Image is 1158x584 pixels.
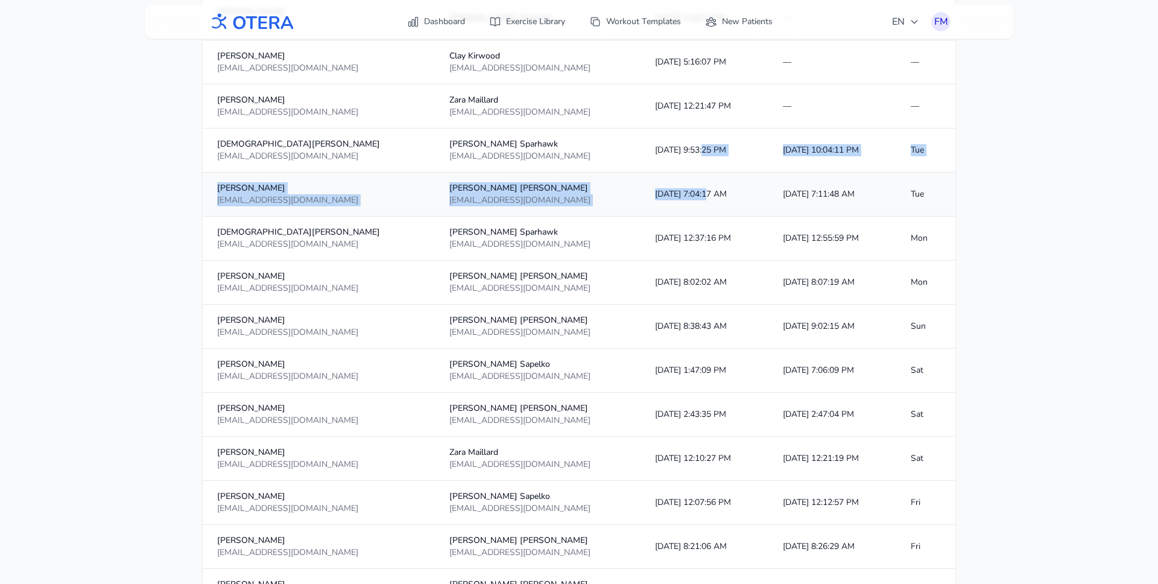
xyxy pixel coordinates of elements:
[217,459,420,471] div: [EMAIL_ADDRESS][DOMAIN_NAME]
[896,305,955,349] td: Sun
[768,305,896,349] td: [DATE] 9:02:15 AM
[217,94,420,106] div: [PERSON_NAME]
[449,282,626,294] div: [EMAIL_ADDRESS][DOMAIN_NAME]
[449,414,626,427] div: [EMAIL_ADDRESS][DOMAIN_NAME]
[768,173,896,217] td: [DATE] 7:11:48 AM
[768,40,896,84] td: —
[217,138,420,150] div: [DEMOGRAPHIC_DATA][PERSON_NAME]
[896,129,955,173] td: Tue
[217,535,420,547] div: [PERSON_NAME]
[449,459,626,471] div: [EMAIL_ADDRESS][DOMAIN_NAME]
[641,261,768,305] td: [DATE] 8:02:02 AM
[217,503,420,515] div: [EMAIL_ADDRESS][DOMAIN_NAME]
[768,525,896,569] td: [DATE] 8:26:29 AM
[217,106,420,118] div: [EMAIL_ADDRESS][DOMAIN_NAME]
[768,84,896,129] td: —
[217,446,420,459] div: [PERSON_NAME]
[400,11,472,33] a: Dashboard
[449,50,626,62] div: Clay Kirwood
[896,40,955,84] td: —
[582,11,688,33] a: Workout Templates
[449,402,626,414] div: [PERSON_NAME] [PERSON_NAME]
[449,547,626,559] div: [EMAIL_ADDRESS][DOMAIN_NAME]
[449,446,626,459] div: Zara Maillard
[768,349,896,393] td: [DATE] 7:06:09 PM
[217,150,420,162] div: [EMAIL_ADDRESS][DOMAIN_NAME]
[641,40,768,84] td: [DATE] 5:16:07 PM
[896,217,955,261] td: Mon
[449,358,626,370] div: [PERSON_NAME] Sapelko
[449,270,626,282] div: [PERSON_NAME] [PERSON_NAME]
[217,358,420,370] div: [PERSON_NAME]
[896,393,955,437] td: Sat
[217,326,420,338] div: [EMAIL_ADDRESS][DOMAIN_NAME]
[449,226,626,238] div: [PERSON_NAME] Sparhawk
[217,547,420,559] div: [EMAIL_ADDRESS][DOMAIN_NAME]
[449,106,626,118] div: [EMAIL_ADDRESS][DOMAIN_NAME]
[892,14,919,29] span: EN
[449,503,626,515] div: [EMAIL_ADDRESS][DOMAIN_NAME]
[896,481,955,525] td: Fri
[449,238,626,250] div: [EMAIL_ADDRESS][DOMAIN_NAME]
[217,194,420,206] div: [EMAIL_ADDRESS][DOMAIN_NAME]
[217,402,420,414] div: [PERSON_NAME]
[217,314,420,326] div: [PERSON_NAME]
[768,393,896,437] td: [DATE] 2:47:04 PM
[885,10,926,34] button: EN
[449,138,626,150] div: [PERSON_NAME] Sparhawk
[449,314,626,326] div: [PERSON_NAME] [PERSON_NAME]
[217,182,420,194] div: [PERSON_NAME]
[768,129,896,173] td: [DATE] 10:04:11 PM
[449,150,626,162] div: [EMAIL_ADDRESS][DOMAIN_NAME]
[207,8,294,36] img: OTERA logo
[449,490,626,503] div: [PERSON_NAME] Sapelko
[217,238,420,250] div: [EMAIL_ADDRESS][DOMAIN_NAME]
[641,437,768,481] td: [DATE] 12:10:27 PM
[768,261,896,305] td: [DATE] 8:07:19 AM
[449,62,626,74] div: [EMAIL_ADDRESS][DOMAIN_NAME]
[217,62,420,74] div: [EMAIL_ADDRESS][DOMAIN_NAME]
[217,414,420,427] div: [EMAIL_ADDRESS][DOMAIN_NAME]
[641,349,768,393] td: [DATE] 1:47:09 PM
[641,84,768,129] td: [DATE] 12:21:47 PM
[698,11,780,33] a: New Patients
[449,326,626,338] div: [EMAIL_ADDRESS][DOMAIN_NAME]
[768,217,896,261] td: [DATE] 12:55:59 PM
[641,525,768,569] td: [DATE] 8:21:06 AM
[896,349,955,393] td: Sat
[449,370,626,382] div: [EMAIL_ADDRESS][DOMAIN_NAME]
[217,270,420,282] div: [PERSON_NAME]
[217,490,420,503] div: [PERSON_NAME]
[768,437,896,481] td: [DATE] 12:21:19 PM
[641,393,768,437] td: [DATE] 2:43:35 PM
[768,481,896,525] td: [DATE] 12:12:57 PM
[482,11,572,33] a: Exercise Library
[217,370,420,382] div: [EMAIL_ADDRESS][DOMAIN_NAME]
[641,129,768,173] td: [DATE] 9:53:25 PM
[931,12,951,31] button: FM
[217,282,420,294] div: [EMAIL_ADDRESS][DOMAIN_NAME]
[896,84,955,129] td: —
[641,173,768,217] td: [DATE] 7:04:17 AM
[641,481,768,525] td: [DATE] 12:07:56 PM
[449,182,626,194] div: [PERSON_NAME] [PERSON_NAME]
[641,217,768,261] td: [DATE] 12:37:16 PM
[449,194,626,206] div: [EMAIL_ADDRESS][DOMAIN_NAME]
[449,535,626,547] div: [PERSON_NAME] [PERSON_NAME]
[449,94,626,106] div: Zara Maillard
[896,525,955,569] td: Fri
[896,261,955,305] td: Mon
[217,50,420,62] div: [PERSON_NAME]
[896,173,955,217] td: Tue
[896,437,955,481] td: Sat
[641,305,768,349] td: [DATE] 8:38:43 AM
[217,226,420,238] div: [DEMOGRAPHIC_DATA][PERSON_NAME]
